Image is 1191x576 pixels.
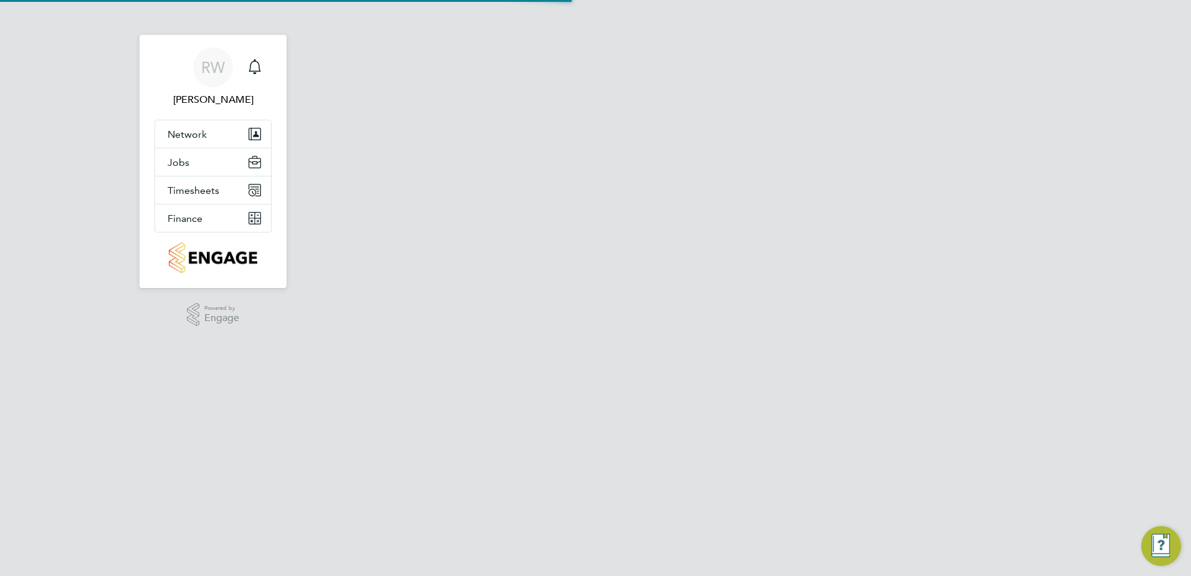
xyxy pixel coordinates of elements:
[154,92,272,107] span: Rhys Williams
[168,156,189,168] span: Jobs
[169,242,257,273] img: countryside-properties-logo-retina.png
[201,59,225,75] span: RW
[155,204,271,232] button: Finance
[204,303,239,314] span: Powered by
[168,213,202,224] span: Finance
[155,120,271,148] button: Network
[154,47,272,107] a: RW[PERSON_NAME]
[168,185,219,196] span: Timesheets
[187,303,240,327] a: Powered byEngage
[168,128,207,140] span: Network
[140,35,287,288] nav: Main navigation
[204,313,239,324] span: Engage
[1141,526,1181,566] button: Engage Resource Center
[155,148,271,176] button: Jobs
[155,176,271,204] button: Timesheets
[154,242,272,273] a: Go to home page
